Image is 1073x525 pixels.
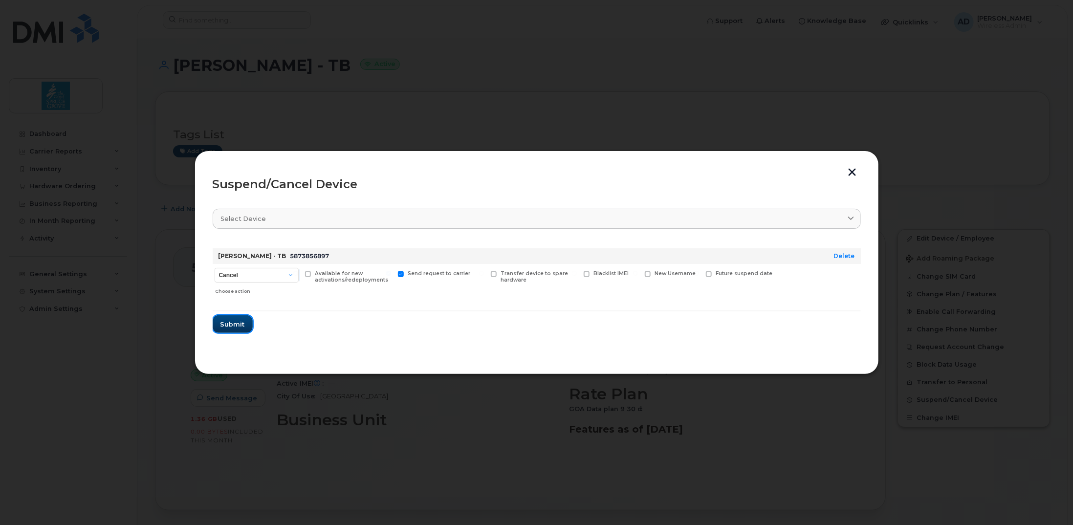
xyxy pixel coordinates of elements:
button: Submit [213,315,253,333]
div: Suspend/Cancel Device [213,178,861,190]
span: Future suspend date [716,270,772,277]
input: Transfer device to spare hardware [479,271,484,276]
input: New Username [633,271,638,276]
a: Delete [834,252,855,260]
span: Submit [220,320,245,329]
span: Available for new activations/redeployments [315,270,388,283]
span: Select device [221,214,266,223]
span: Send request to carrier [408,270,470,277]
span: Transfer device to spare hardware [501,270,568,283]
strong: [PERSON_NAME] - TB [219,252,286,260]
input: Available for new activations/redeployments [293,271,298,276]
span: Blacklist IMEI [593,270,629,277]
input: Blacklist IMEI [572,271,577,276]
span: 5873856897 [290,252,329,260]
span: New Username [655,270,696,277]
input: Future suspend date [694,271,699,276]
div: Choose action [215,284,298,295]
a: Select device [213,209,861,229]
input: Send request to carrier [386,271,391,276]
